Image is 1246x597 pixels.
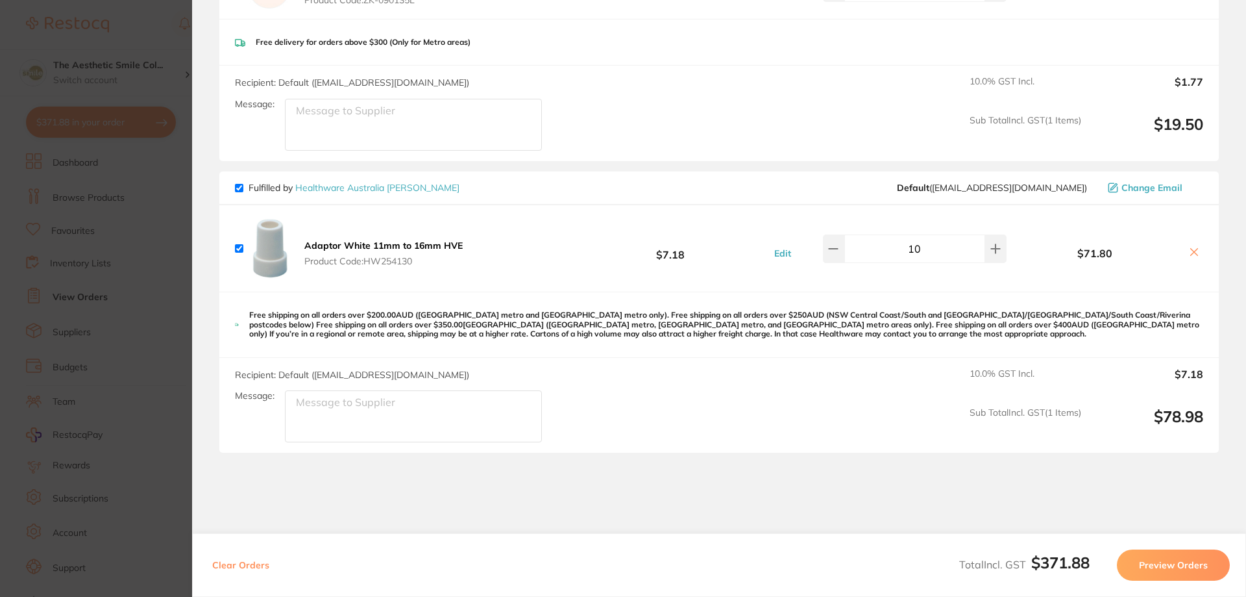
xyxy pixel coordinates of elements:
span: Sub Total Incl. GST ( 1 Items) [970,115,1081,151]
b: $7.18 [574,236,767,260]
label: Message: [235,390,275,401]
button: Adaptor White 11mm to 16mm HVE Product Code:HW254130 [300,240,467,267]
span: Sub Total Incl. GST ( 1 Items) [970,407,1081,443]
span: Product Code: HW254130 [304,256,463,266]
span: info@healthwareaustralia.com.au [897,183,1087,193]
button: Change Email [1104,182,1203,194]
img: Z2Iyc25zYw [249,216,290,281]
output: $7.18 [1092,368,1203,397]
span: Recipient: Default ( [EMAIL_ADDRESS][DOMAIN_NAME] ) [235,369,469,381]
a: Healthware Australia [PERSON_NAME] [295,182,459,194]
span: 10.0 % GST Incl. [970,76,1081,105]
output: $1.77 [1092,76,1203,105]
b: $71.80 [1010,248,1180,259]
button: Preview Orders [1117,550,1230,581]
p: Free delivery for orders above $300 (Only for Metro areas) [256,38,470,47]
output: $19.50 [1092,115,1203,151]
label: Message: [235,99,275,110]
span: Recipient: Default ( [EMAIL_ADDRESS][DOMAIN_NAME] ) [235,77,469,88]
p: Free shipping on all orders over $200.00AUD ([GEOGRAPHIC_DATA] metro and [GEOGRAPHIC_DATA] metro ... [249,311,1203,338]
span: Change Email [1121,183,1182,193]
button: Clear Orders [208,550,273,581]
p: Fulfilled by [249,183,459,193]
span: 10.0 % GST Incl. [970,368,1081,397]
b: Adaptor White 11mm to 16mm HVE [304,240,463,251]
output: $78.98 [1092,407,1203,443]
b: $371.88 [1031,553,1090,572]
span: Total Incl. GST [959,558,1090,571]
button: Edit [770,248,795,259]
b: Default [897,182,929,194]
